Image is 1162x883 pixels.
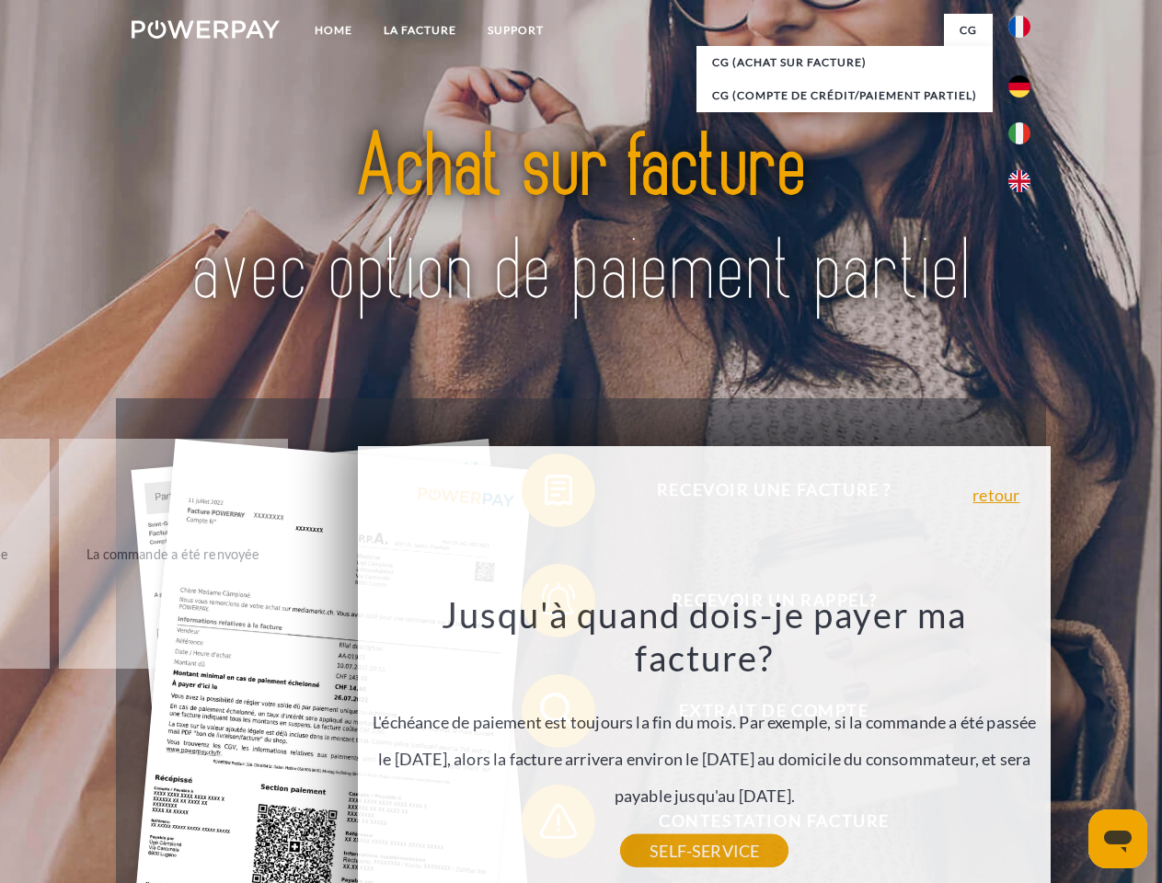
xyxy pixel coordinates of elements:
img: title-powerpay_fr.svg [176,88,986,352]
img: it [1008,122,1030,144]
a: SELF-SERVICE [620,834,788,867]
a: LA FACTURE [368,14,472,47]
a: Support [472,14,559,47]
a: retour [972,487,1019,503]
img: logo-powerpay-white.svg [132,20,280,39]
a: CG (Compte de crédit/paiement partiel) [696,79,993,112]
img: fr [1008,16,1030,38]
div: La commande a été renvoyée [70,541,277,566]
img: de [1008,75,1030,97]
a: Home [299,14,368,47]
a: CG (achat sur facture) [696,46,993,79]
div: L'échéance de paiement est toujours la fin du mois. Par exemple, si la commande a été passée le [... [369,592,1041,851]
h3: Jusqu'à quand dois-je payer ma facture? [369,592,1041,681]
iframe: Bouton de lancement de la fenêtre de messagerie [1088,809,1147,868]
img: en [1008,170,1030,192]
a: CG [944,14,993,47]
